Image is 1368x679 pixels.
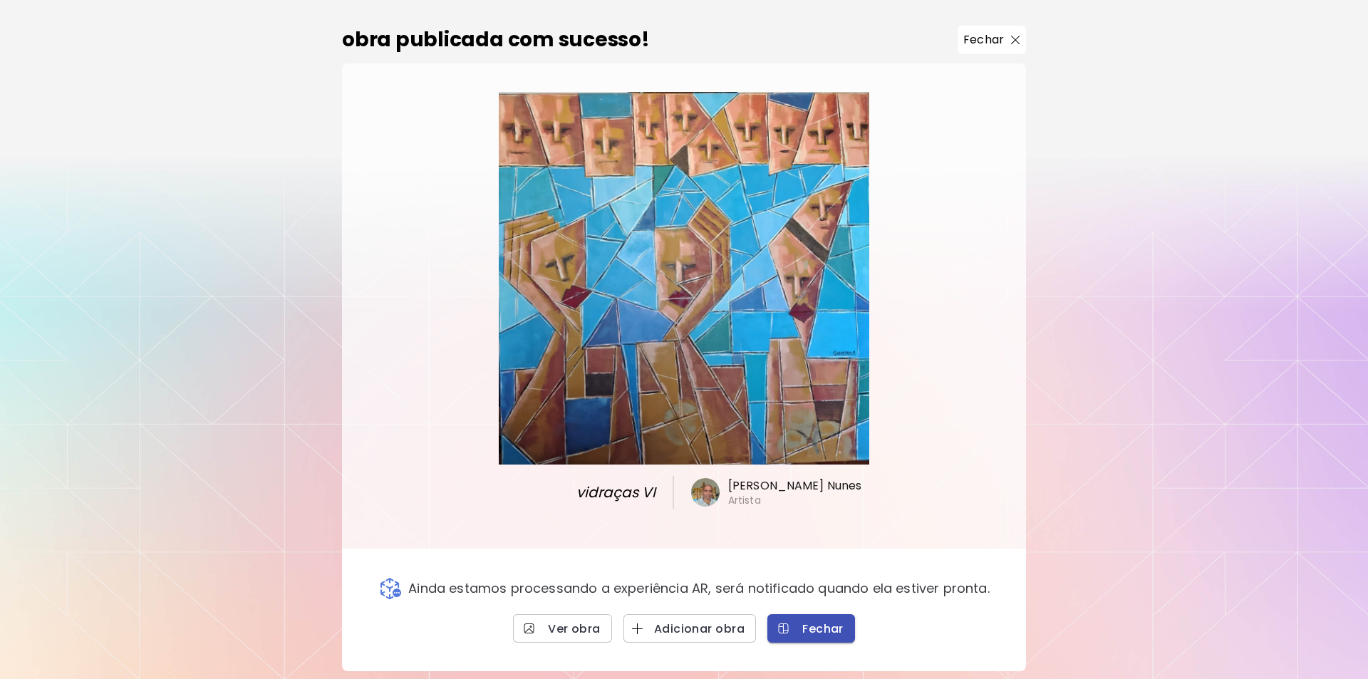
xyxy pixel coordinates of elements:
h6: Artista [728,494,761,507]
span: vidraças VI [541,482,655,503]
h2: obra publicada com sucesso! [342,25,650,55]
img: large.webp [499,92,869,465]
span: Fechar [779,621,844,636]
span: Ver obra [524,621,601,636]
button: Adicionar obra [623,614,756,643]
a: Ver obra [513,614,612,643]
p: Ainda estamos processando a experiência AR, será notificado quando ela estiver pronta. [408,581,990,596]
h6: [PERSON_NAME] Nunes [728,478,861,494]
span: Adicionar obra [635,621,745,636]
button: Fechar [767,614,855,643]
